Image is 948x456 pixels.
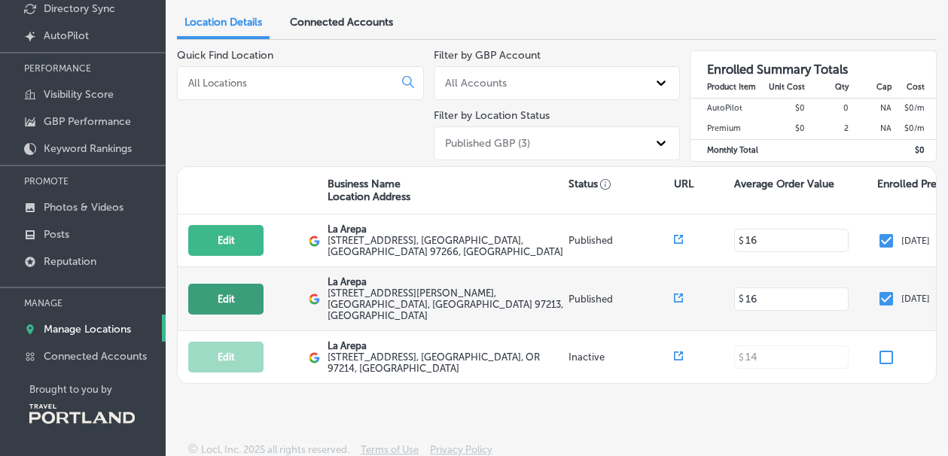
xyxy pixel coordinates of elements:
[328,351,565,374] label: [STREET_ADDRESS] , [GEOGRAPHIC_DATA], OR 97214, [GEOGRAPHIC_DATA]
[290,16,393,29] span: Connected Accounts
[44,350,147,363] p: Connected Accounts
[690,98,763,119] td: AutoPilot
[568,351,674,363] p: Inactive
[44,255,96,268] p: Reputation
[806,98,849,119] td: 0
[328,276,565,287] p: La Arepa
[434,109,550,122] label: Filter by Location Status
[849,98,893,119] td: NA
[892,140,936,161] td: $ 0
[892,119,936,140] td: $ 0 /m
[763,119,806,140] td: $0
[328,235,565,257] label: [STREET_ADDRESS] , [GEOGRAPHIC_DATA], [GEOGRAPHIC_DATA] 97266, [GEOGRAPHIC_DATA]
[44,29,89,42] p: AutoPilot
[739,293,744,304] p: $
[328,178,410,203] p: Business Name Location Address
[763,77,806,98] th: Unit Cost
[201,444,349,455] p: Locl, Inc. 2025 all rights reserved.
[690,119,763,140] td: Premium
[44,201,123,214] p: Photos & Videos
[187,76,390,90] input: All Locations
[44,142,132,155] p: Keyword Rankings
[29,404,135,424] img: Travel Portland
[892,77,936,98] th: Cost
[568,178,674,190] p: Status
[690,51,936,77] h3: Enrolled Summary Totals
[849,77,893,98] th: Cap
[188,284,264,315] button: Edit
[763,98,806,119] td: $0
[690,140,763,161] td: Monthly Total
[806,119,849,140] td: 2
[806,77,849,98] th: Qty
[177,49,273,62] label: Quick Find Location
[901,236,930,246] p: [DATE]
[568,293,674,305] p: Published
[445,77,507,90] div: All Accounts
[849,119,893,140] td: NA
[892,98,936,119] td: $ 0 /m
[44,88,114,101] p: Visibility Score
[739,236,744,246] p: $
[29,384,166,395] p: Brought to you by
[44,323,131,336] p: Manage Locations
[734,178,834,190] p: Average Order Value
[309,236,320,247] img: logo
[674,178,693,190] p: URL
[188,342,264,372] button: Edit
[44,2,115,15] p: Directory Sync
[434,49,541,62] label: Filter by GBP Account
[901,293,930,304] p: [DATE]
[568,235,674,246] p: Published
[44,228,69,241] p: Posts
[184,16,262,29] span: Location Details
[44,115,131,128] p: GBP Performance
[188,225,264,256] button: Edit
[707,82,756,92] strong: Product Item
[309,293,320,305] img: logo
[445,137,530,150] div: Published GBP (3)
[328,223,565,235] p: La Arepa
[328,340,565,351] p: La Arepa
[309,352,320,363] img: logo
[328,287,565,321] label: [STREET_ADDRESS][PERSON_NAME] , [GEOGRAPHIC_DATA], [GEOGRAPHIC_DATA] 97213, [GEOGRAPHIC_DATA]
